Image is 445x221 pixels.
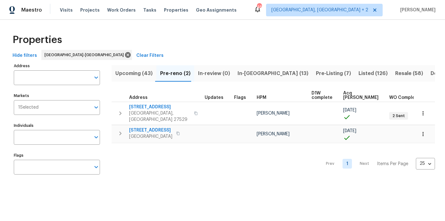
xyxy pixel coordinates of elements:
span: Updates [205,95,223,100]
span: Properties [164,7,188,13]
span: Maestro [21,7,42,13]
span: WO Completion [389,95,424,100]
span: Address [129,95,148,100]
span: Clear Filters [136,52,164,60]
span: HPM [257,95,266,100]
span: Listed (126) [359,69,388,78]
span: 1 Selected [18,105,39,110]
span: [PERSON_NAME] [257,132,290,136]
span: In-review (0) [198,69,230,78]
span: Hide filters [13,52,37,60]
div: 25 [416,155,435,172]
span: [GEOGRAPHIC_DATA], [GEOGRAPHIC_DATA] 27529 [129,110,190,123]
span: Resale (58) [395,69,423,78]
span: [STREET_ADDRESS] [129,104,190,110]
span: [PERSON_NAME] [398,7,436,13]
span: Acq [PERSON_NAME] [343,91,379,100]
span: Properties [13,37,62,43]
span: Visits [60,7,73,13]
label: Markets [14,94,100,98]
span: [DATE] [343,108,356,112]
button: Hide filters [10,50,39,62]
label: Address [14,64,100,68]
span: [GEOGRAPHIC_DATA] [129,133,172,140]
p: Items Per Page [377,161,408,167]
span: In-[GEOGRAPHIC_DATA] (13) [238,69,308,78]
span: [DATE] [343,129,356,133]
span: Pre-reno (2) [160,69,191,78]
label: Flags [14,154,100,157]
span: Flags [234,95,246,100]
span: Tasks [143,8,156,12]
span: [PERSON_NAME] [257,111,290,116]
button: Open [92,103,101,112]
span: [STREET_ADDRESS] [129,127,172,133]
span: 2 Sent [390,113,407,119]
span: [GEOGRAPHIC_DATA], [GEOGRAPHIC_DATA] + 2 [271,7,368,13]
div: [GEOGRAPHIC_DATA]-[GEOGRAPHIC_DATA] [41,50,132,60]
span: D1W complete [311,91,332,100]
label: Individuals [14,124,100,127]
span: [GEOGRAPHIC_DATA]-[GEOGRAPHIC_DATA] [45,52,126,58]
span: Upcoming (43) [115,69,153,78]
button: Open [92,73,101,82]
nav: Pagination Navigation [320,147,435,181]
div: 46 [257,4,261,10]
button: Clear Filters [134,50,166,62]
span: Projects [80,7,100,13]
button: Open [92,133,101,142]
span: Pre-Listing (7) [316,69,351,78]
a: Goto page 1 [343,159,352,169]
span: Geo Assignments [196,7,237,13]
span: Work Orders [107,7,136,13]
button: Open [92,163,101,171]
